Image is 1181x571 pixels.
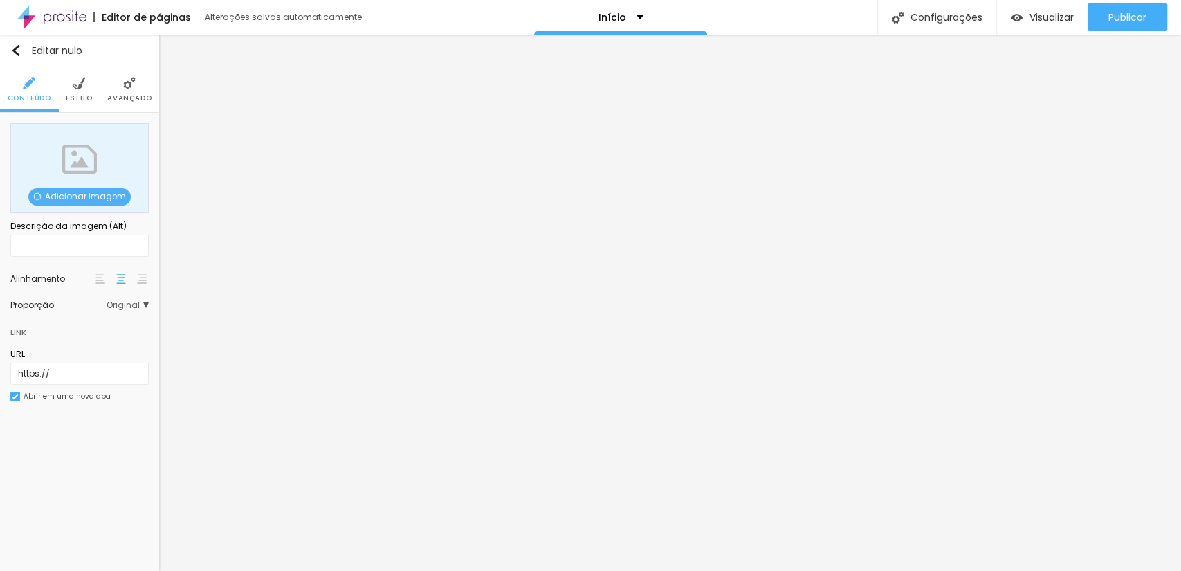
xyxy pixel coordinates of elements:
img: Icone [73,77,85,89]
div: Proporção [10,301,107,309]
img: Icone [12,393,19,400]
span: Estilo [66,95,93,102]
img: Icone [33,192,42,201]
font: Editor de páginas [102,10,191,24]
font: Publicar [1108,10,1146,24]
button: Publicar [1088,3,1167,31]
span: Original [107,301,149,309]
div: Link [10,325,26,340]
img: Icone [123,77,136,89]
font: Início [598,10,626,24]
iframe: Editor [159,35,1181,571]
img: Icone [23,77,35,89]
div: Descrição da imagem (Alt) [10,220,149,233]
span: Adicionar imagem [28,188,131,206]
font: Editar nulo [32,44,82,57]
img: Ícone [892,12,904,24]
span: Avançado [107,95,152,102]
button: Visualizar [997,3,1088,31]
div: Link [10,316,149,341]
div: URL [10,348,149,361]
font: Configurações [910,10,982,24]
div: Abrir em uma nova aba [24,393,111,400]
img: Ícone [10,45,21,56]
span: Conteúdo [8,95,51,102]
font: Visualizar [1029,10,1074,24]
img: paragraph-right-align.svg [137,274,147,284]
img: paragraph-left-align.svg [95,274,105,284]
div: Alinhamento [10,275,93,283]
font: Alterações salvas automaticamente [205,11,362,23]
img: view-1.svg [1011,12,1023,24]
img: paragraph-center-align.svg [116,274,126,284]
